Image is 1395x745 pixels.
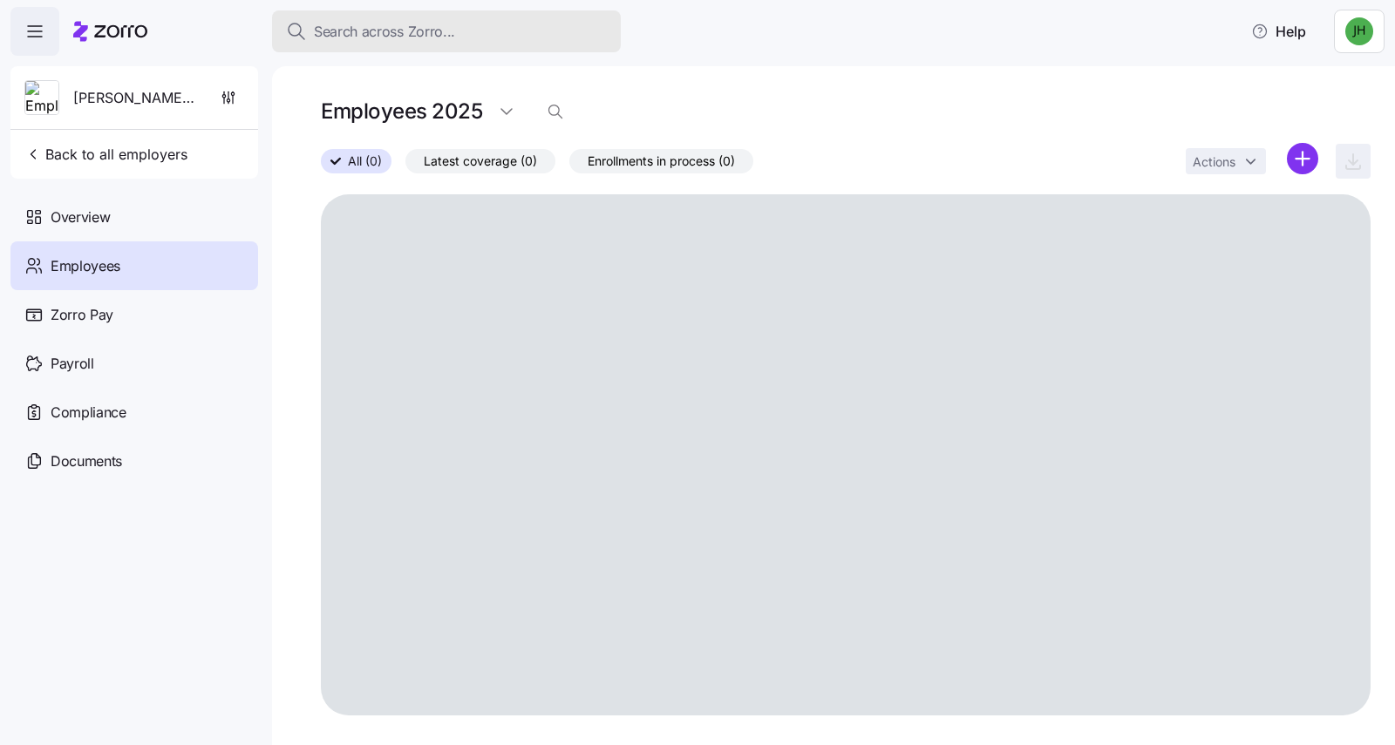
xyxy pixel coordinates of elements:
span: Documents [51,450,122,472]
a: Employees [10,241,258,290]
img: Employer logo [25,81,58,116]
button: Search across Zorro... [272,10,621,52]
span: Employees [51,255,120,277]
span: Payroll [51,353,94,375]
span: Compliance [51,402,126,423]
span: Search across Zorro... [314,21,455,43]
span: All (0) [348,150,382,173]
span: Zorro Pay [51,304,113,326]
h1: Employees 2025 [321,98,482,125]
span: Enrollments in process (0) [588,150,735,173]
a: Compliance [10,388,258,437]
span: Actions [1193,156,1235,168]
span: Help [1251,21,1306,42]
a: Overview [10,193,258,241]
a: Documents [10,437,258,485]
a: Zorro Pay [10,290,258,339]
button: Actions [1186,148,1266,174]
button: Help [1237,14,1320,49]
a: Payroll [10,339,258,388]
svg: add icon [1287,143,1318,174]
span: [PERSON_NAME] & [PERSON_NAME]'s [73,87,199,109]
button: Back to all employers [17,137,194,172]
span: Latest coverage (0) [424,150,537,173]
span: Back to all employers [24,144,187,165]
img: 83dd957e880777dc9055709fd1446d02 [1345,17,1373,45]
span: Overview [51,207,110,228]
